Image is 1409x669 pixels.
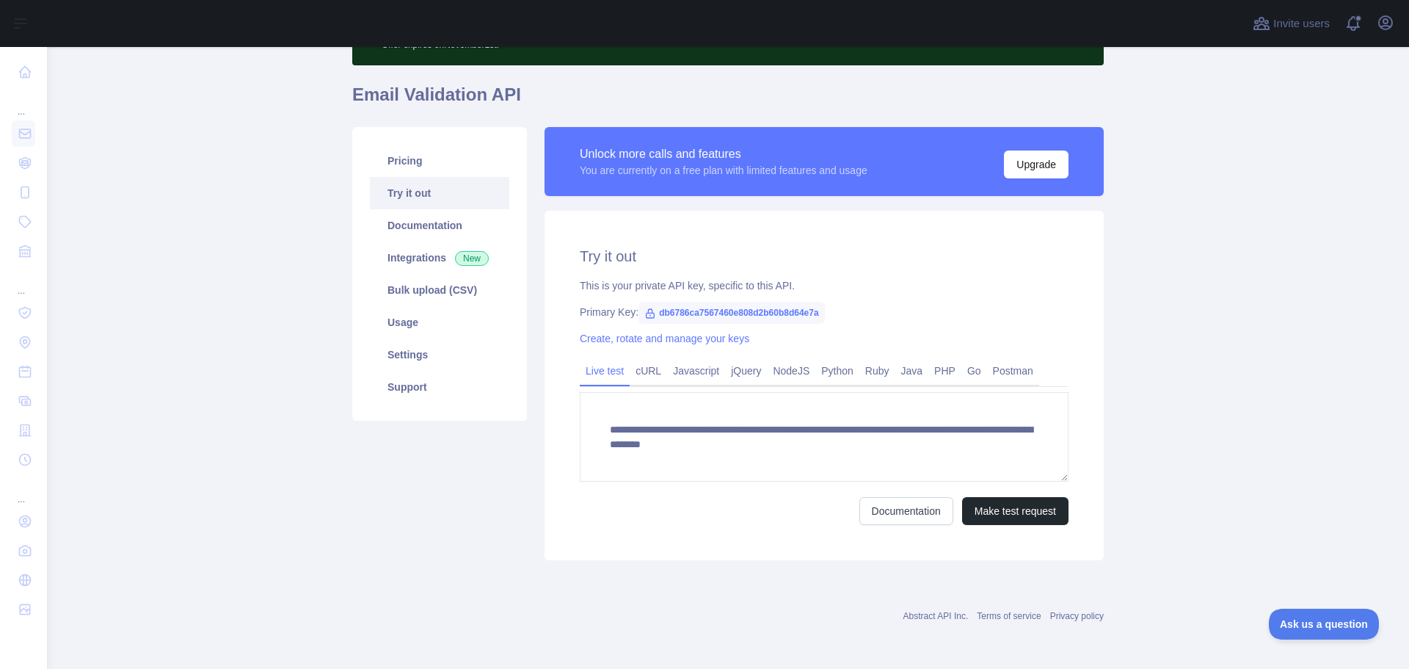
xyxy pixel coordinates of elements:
[928,359,961,383] a: PHP
[903,611,969,621] a: Abstract API Inc.
[455,251,489,266] span: New
[725,359,767,383] a: jQuery
[977,611,1041,621] a: Terms of service
[370,209,509,242] a: Documentation
[370,371,509,403] a: Support
[370,306,509,339] a: Usage
[580,359,630,383] a: Live test
[1250,12,1333,35] button: Invite users
[370,242,509,274] a: Integrations New
[370,177,509,209] a: Try it out
[580,305,1068,319] div: Primary Key:
[767,359,815,383] a: NodeJS
[352,83,1104,118] h1: Email Validation API
[580,333,749,344] a: Create, rotate and manage your keys
[580,278,1068,293] div: This is your private API key, specific to this API.
[667,359,725,383] a: Javascript
[638,302,825,324] span: db6786ca7567460e808d2b60b8d64e7a
[1269,609,1380,640] iframe: Toggle Customer Support
[12,476,35,505] div: ...
[895,359,929,383] a: Java
[12,88,35,117] div: ...
[859,359,895,383] a: Ruby
[580,145,867,163] div: Unlock more calls and features
[1050,611,1104,621] a: Privacy policy
[12,267,35,297] div: ...
[1273,15,1330,32] span: Invite users
[815,359,859,383] a: Python
[859,497,953,525] a: Documentation
[962,497,1068,525] button: Make test request
[370,274,509,306] a: Bulk upload (CSV)
[580,246,1068,267] h2: Try it out
[961,359,987,383] a: Go
[987,359,1039,383] a: Postman
[370,145,509,177] a: Pricing
[370,339,509,371] a: Settings
[630,359,667,383] a: cURL
[580,163,867,178] div: You are currently on a free plan with limited features and usage
[1004,151,1068,178] button: Upgrade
